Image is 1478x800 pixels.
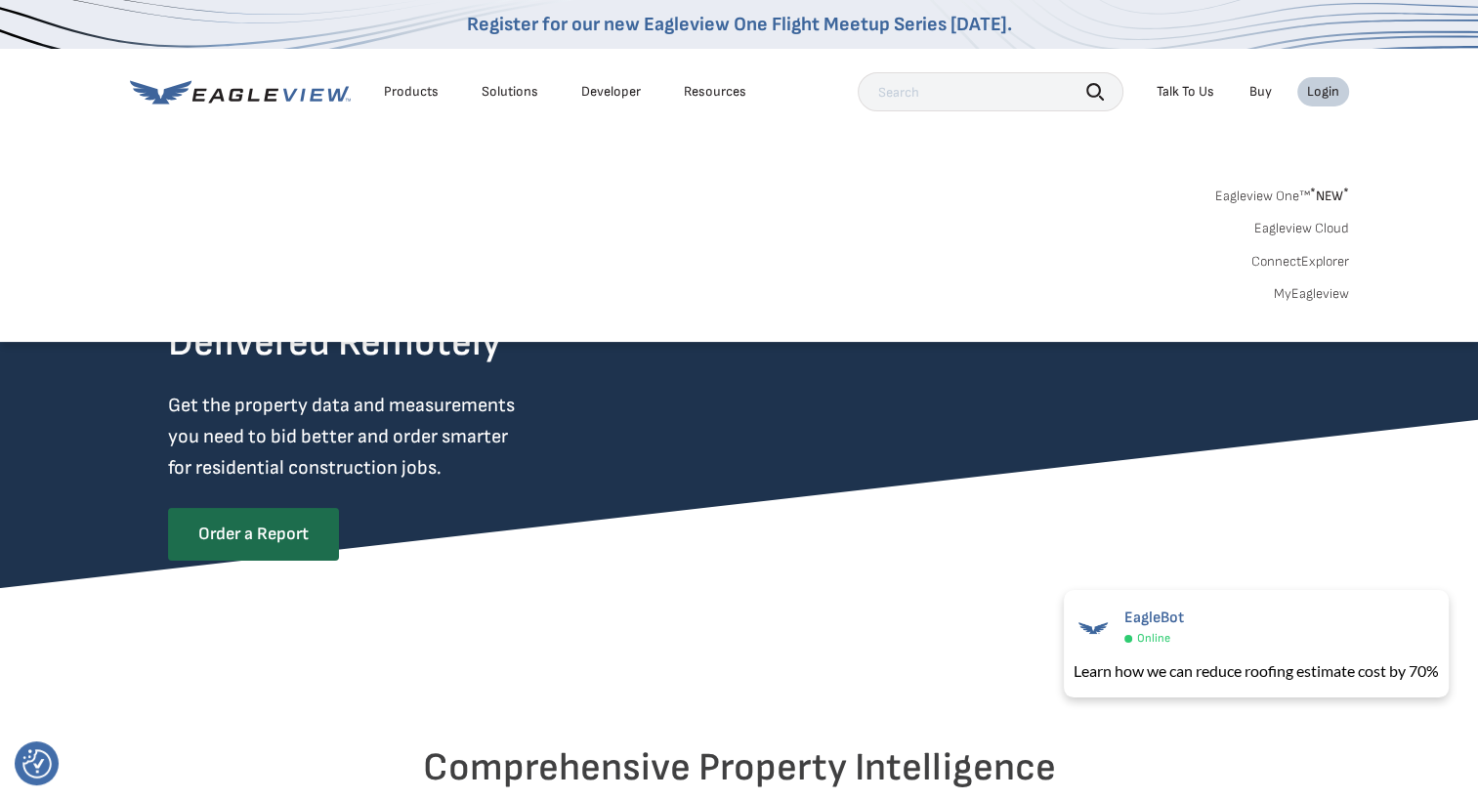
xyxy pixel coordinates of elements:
[1307,83,1339,101] div: Login
[482,83,538,101] div: Solutions
[168,508,339,561] a: Order a Report
[858,72,1123,111] input: Search
[1251,253,1349,271] a: ConnectExplorer
[581,83,641,101] a: Developer
[1074,609,1113,648] img: EagleBot
[1124,609,1184,627] span: EagleBot
[1215,182,1349,204] a: Eagleview One™*NEW*
[168,744,1311,791] h2: Comprehensive Property Intelligence
[1249,83,1272,101] a: Buy
[1157,83,1214,101] div: Talk To Us
[22,749,52,779] img: Revisit consent button
[467,13,1012,36] a: Register for our new Eagleview One Flight Meetup Series [DATE].
[1254,220,1349,237] a: Eagleview Cloud
[1137,631,1170,646] span: Online
[1310,188,1349,204] span: NEW
[22,749,52,779] button: Consent Preferences
[1274,285,1349,303] a: MyEagleview
[384,83,439,101] div: Products
[1074,659,1439,683] div: Learn how we can reduce roofing estimate cost by 70%
[168,390,596,484] p: Get the property data and measurements you need to bid better and order smarter for residential c...
[684,83,746,101] div: Resources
